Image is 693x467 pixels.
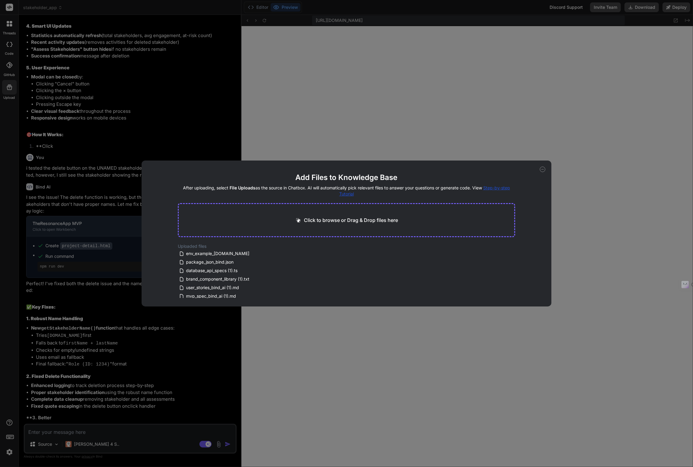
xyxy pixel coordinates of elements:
[185,275,250,283] span: brand_component_library (1).txt
[185,284,240,291] span: user_stories_bind_ai (1).md
[178,173,515,182] h2: Add Files to Knowledge Base
[185,258,234,266] span: package_json_bind.json
[178,185,515,197] h4: After uploading, select as the source in Chatbox. AI will automatically pick relevant files to an...
[185,250,250,257] span: env_example_[DOMAIN_NAME]
[178,243,515,249] h2: Uploaded files
[304,216,398,224] p: Click to browse or Drag & Drop files here
[185,267,238,274] span: database_api_specs (1).ts
[185,292,237,300] span: mvp_spec_bind_ai (1).md
[230,185,255,190] span: File Uploads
